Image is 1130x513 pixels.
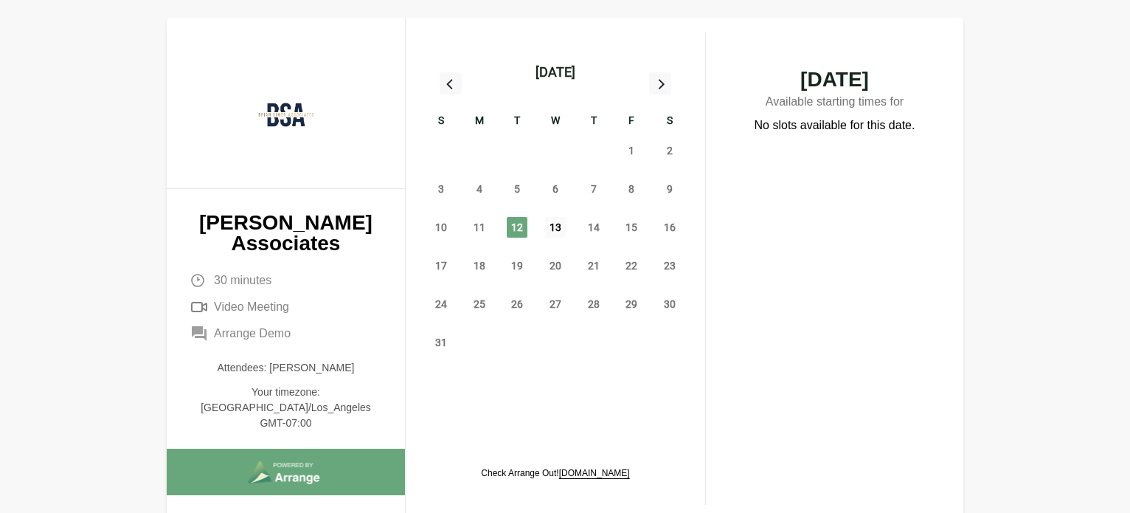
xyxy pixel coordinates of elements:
[659,140,680,161] span: Saturday, August 2, 2025
[507,217,527,238] span: Tuesday, August 12, 2025
[535,62,575,83] div: [DATE]
[575,112,613,131] div: T
[469,294,490,314] span: Monday, August 25, 2025
[545,255,566,276] span: Wednesday, August 20, 2025
[507,179,527,199] span: Tuesday, August 5, 2025
[431,179,451,199] span: Sunday, August 3, 2025
[659,179,680,199] span: Saturday, August 9, 2025
[190,213,381,254] p: [PERSON_NAME] Associates
[659,217,680,238] span: Saturday, August 16, 2025
[507,255,527,276] span: Tuesday, August 19, 2025
[190,385,381,431] p: Your timezone: [GEOGRAPHIC_DATA]/Los_Angeles GMT-07:00
[583,294,604,314] span: Thursday, August 28, 2025
[621,255,642,276] span: Friday, August 22, 2025
[735,69,934,90] span: [DATE]
[498,112,536,131] div: T
[507,294,527,314] span: Tuesday, August 26, 2025
[621,140,642,161] span: Friday, August 1, 2025
[214,325,291,342] span: Arrange Demo
[214,298,289,316] span: Video Meeting
[613,112,651,131] div: F
[545,179,566,199] span: Wednesday, August 6, 2025
[621,179,642,199] span: Friday, August 8, 2025
[431,332,451,353] span: Sunday, August 31, 2025
[621,294,642,314] span: Friday, August 29, 2025
[214,272,271,289] span: 30 minutes
[469,255,490,276] span: Monday, August 18, 2025
[536,112,575,131] div: W
[559,468,630,478] a: [DOMAIN_NAME]
[481,467,629,479] p: Check Arrange Out!
[583,255,604,276] span: Thursday, August 21, 2025
[545,294,566,314] span: Wednesday, August 27, 2025
[735,90,934,117] p: Available starting times for
[651,112,689,131] div: S
[621,217,642,238] span: Friday, August 15, 2025
[431,294,451,314] span: Sunday, August 24, 2025
[190,360,381,376] p: Attendees: [PERSON_NAME]
[431,217,451,238] span: Sunday, August 10, 2025
[583,179,604,199] span: Thursday, August 7, 2025
[431,255,451,276] span: Sunday, August 17, 2025
[755,117,915,134] p: No slots available for this date.
[422,112,460,131] div: S
[460,112,499,131] div: M
[659,294,680,314] span: Saturday, August 30, 2025
[545,217,566,238] span: Wednesday, August 13, 2025
[659,255,680,276] span: Saturday, August 23, 2025
[469,179,490,199] span: Monday, August 4, 2025
[583,217,604,238] span: Thursday, August 14, 2025
[469,217,490,238] span: Monday, August 11, 2025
